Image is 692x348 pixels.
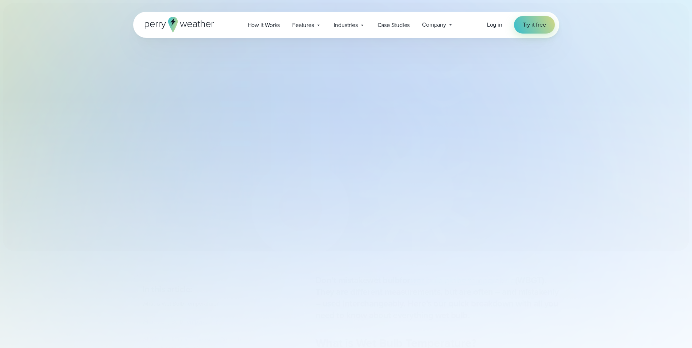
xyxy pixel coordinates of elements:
[514,16,555,34] a: Try it free
[378,21,410,30] span: Case Studies
[523,20,546,29] span: Try it free
[334,21,358,30] span: Industries
[487,20,502,29] a: Log in
[422,20,446,29] span: Company
[241,18,286,32] a: How it Works
[371,18,416,32] a: Case Studies
[248,21,280,30] span: How it Works
[292,21,314,30] span: Features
